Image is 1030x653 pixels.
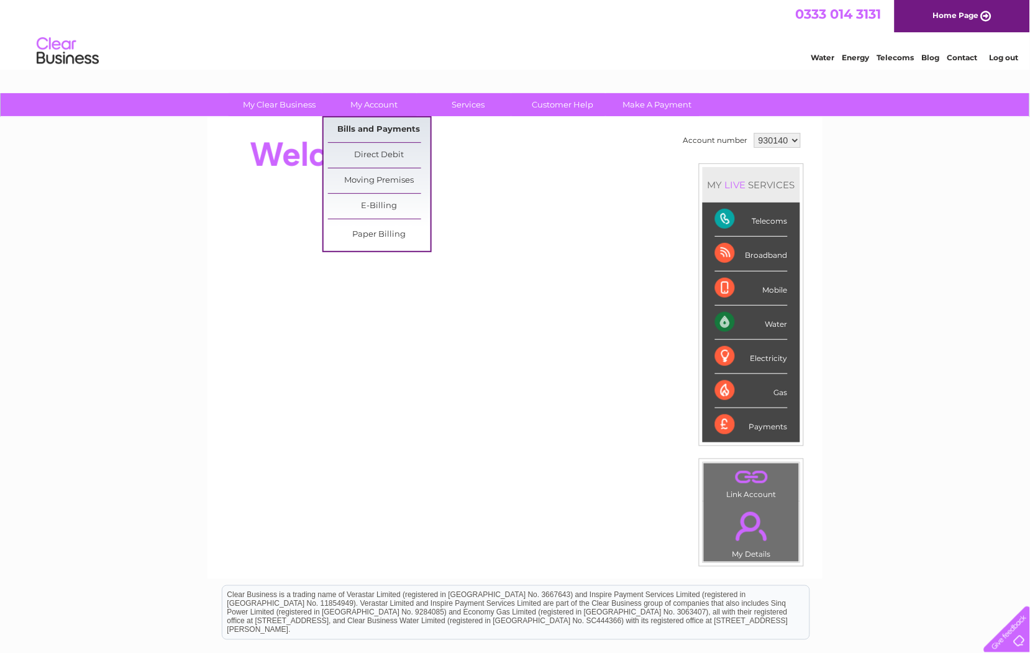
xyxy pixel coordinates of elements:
a: Bills and Payments [328,117,431,142]
div: Clear Business is a trading name of Verastar Limited (registered in [GEOGRAPHIC_DATA] No. 3667643... [222,7,809,60]
div: Broadband [715,237,788,271]
a: My Clear Business [229,93,331,116]
a: Direct Debit [328,143,431,168]
a: . [707,505,796,548]
a: Customer Help [512,93,614,116]
div: Gas [715,374,788,408]
a: Paper Billing [328,222,431,247]
div: Water [715,306,788,340]
a: Moving Premises [328,168,431,193]
a: Services [417,93,520,116]
a: My Account [323,93,426,116]
a: Energy [842,53,870,62]
a: E-Billing [328,194,431,219]
td: My Details [703,501,800,562]
a: 0333 014 3131 [796,6,882,22]
a: Contact [947,53,978,62]
td: Account number [680,130,751,151]
a: Water [811,53,835,62]
div: LIVE [722,179,749,191]
img: logo.png [36,32,99,70]
a: Telecoms [877,53,914,62]
a: Log out [989,53,1018,62]
div: MY SERVICES [703,167,800,203]
a: . [707,467,796,488]
a: Blog [922,53,940,62]
div: Telecoms [715,203,788,237]
td: Link Account [703,463,800,502]
a: Make A Payment [606,93,709,116]
div: Mobile [715,272,788,306]
div: Electricity [715,340,788,374]
div: Payments [715,408,788,442]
